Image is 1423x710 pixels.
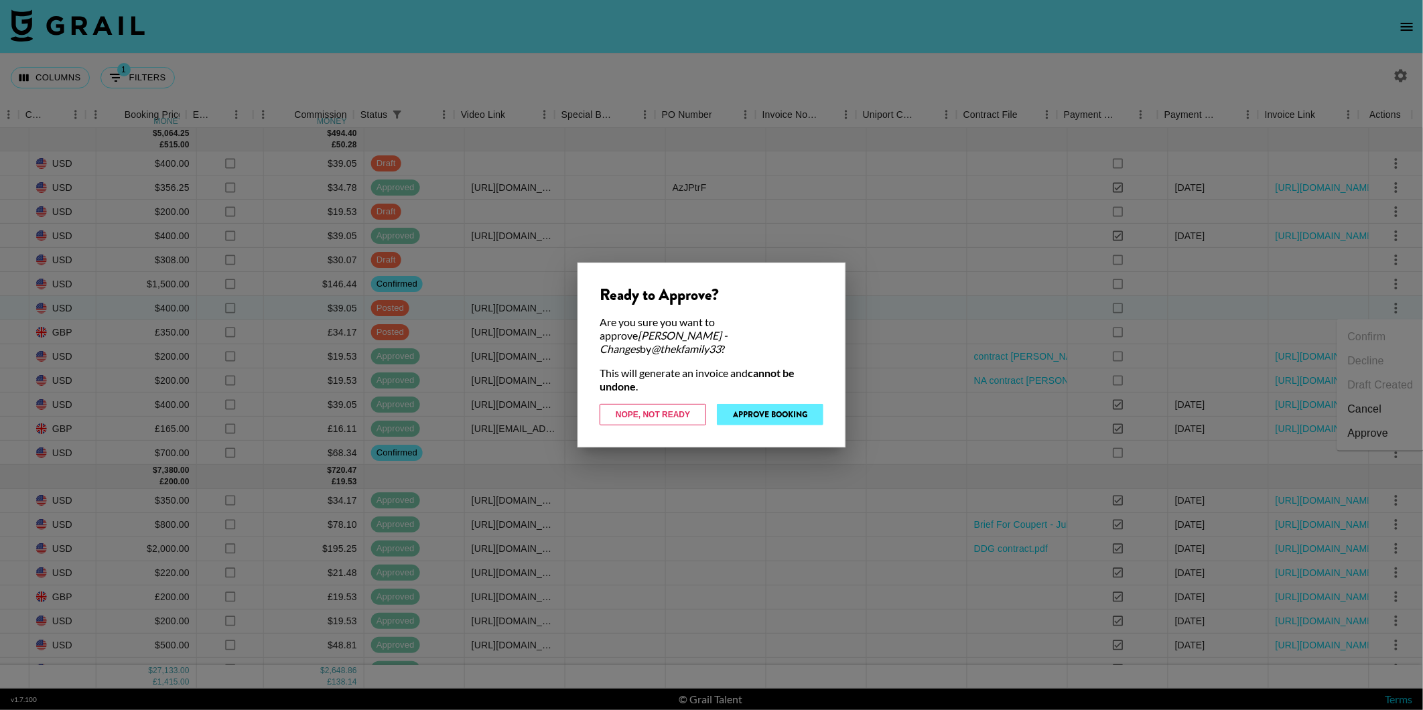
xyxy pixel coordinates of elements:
div: Ready to Approve? [600,285,823,305]
strong: cannot be undone [600,366,795,393]
button: Approve Booking [717,404,823,425]
em: @ thekfamily33 [651,342,721,355]
div: Are you sure you want to approve by ? [600,315,823,356]
em: [PERSON_NAME] - Changes [600,329,728,355]
div: This will generate an invoice and . [600,366,823,393]
button: Nope, Not Ready [600,404,706,425]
